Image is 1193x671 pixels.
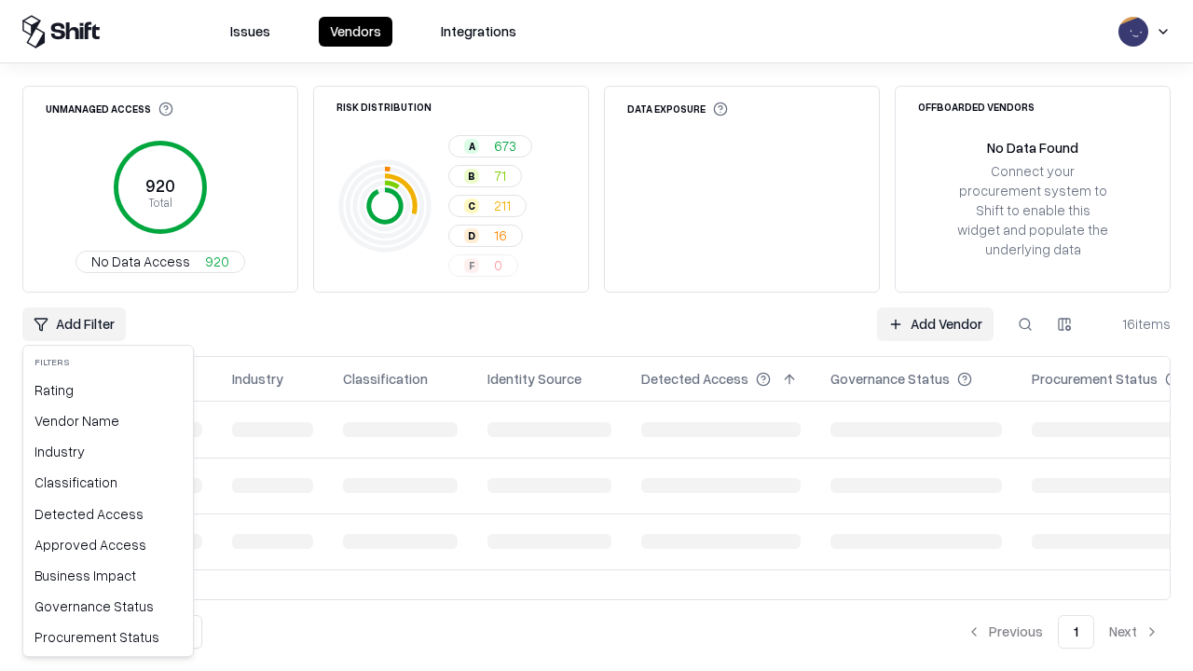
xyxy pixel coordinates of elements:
div: Add Filter [22,345,194,657]
div: Rating [27,375,189,405]
div: Approved Access [27,529,189,560]
div: Business Impact [27,560,189,591]
div: Governance Status [27,591,189,622]
div: Detected Access [27,499,189,529]
div: Classification [27,467,189,498]
div: Vendor Name [27,405,189,436]
div: Industry [27,436,189,467]
div: Filters [27,349,189,375]
div: Procurement Status [27,622,189,652]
